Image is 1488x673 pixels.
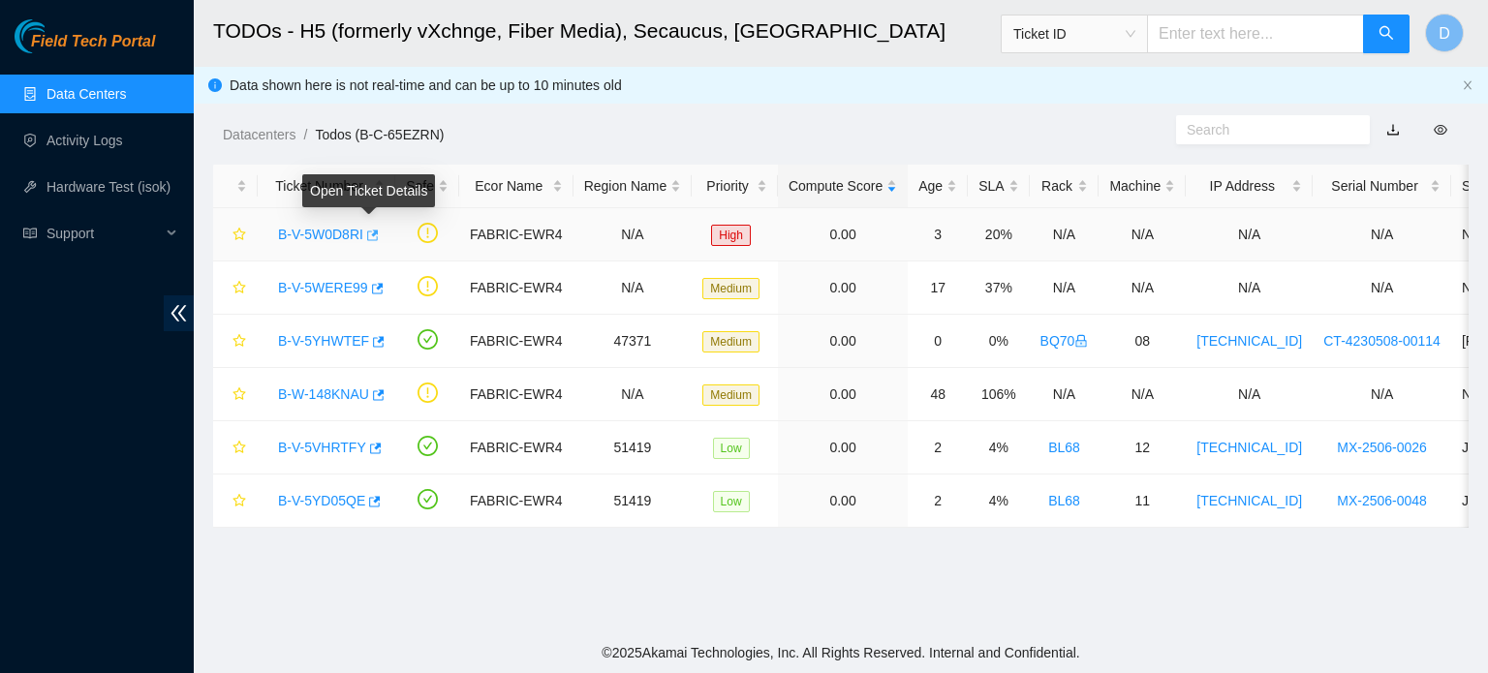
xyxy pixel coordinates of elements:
[908,315,968,368] td: 0
[1439,21,1450,46] span: D
[278,280,368,295] a: B-V-5WERE99
[1337,440,1427,455] a: MX-2506-0026
[1196,333,1302,349] a: [TECHNICAL_ID]
[1372,114,1414,145] button: download
[315,127,444,142] a: Todos (B-C-65EZRN)
[1313,368,1451,421] td: N/A
[713,438,750,459] span: Low
[573,368,693,421] td: N/A
[224,379,247,410] button: star
[1099,315,1186,368] td: 08
[164,295,194,331] span: double-left
[1313,261,1451,315] td: N/A
[711,225,751,246] span: High
[908,208,968,261] td: 3
[1040,333,1089,349] a: BQ70lock
[23,227,37,240] span: read
[459,208,573,261] td: FABRIC-EWR4
[1462,79,1473,92] button: close
[224,219,247,250] button: star
[713,491,750,512] span: Low
[459,315,573,368] td: FABRIC-EWR4
[1186,368,1313,421] td: N/A
[1030,208,1100,261] td: N/A
[1187,119,1344,140] input: Search
[573,421,693,474] td: 51419
[232,334,246,350] span: star
[1323,333,1441,349] a: CT-4230508-00114
[194,632,1488,673] footer: © 2025 Akamai Technologies, Inc. All Rights Reserved. Internal and Confidential.
[418,223,438,243] span: exclamation-circle
[1074,334,1088,348] span: lock
[778,368,908,421] td: 0.00
[418,329,438,350] span: check-circle
[1434,123,1447,137] span: eye
[1186,261,1313,315] td: N/A
[15,35,155,60] a: Akamai TechnologiesField Tech Portal
[278,386,369,402] a: B-W-148KNAU
[418,382,438,403] span: exclamation-circle
[968,421,1029,474] td: 4%
[278,227,363,242] a: B-V-5W0D8RI
[1030,368,1100,421] td: N/A
[15,19,98,53] img: Akamai Technologies
[232,494,246,509] span: star
[278,493,365,508] a: B-V-5YD05QE
[908,421,968,474] td: 2
[224,325,247,356] button: star
[968,208,1029,261] td: 20%
[1048,493,1080,508] a: BL68
[1313,208,1451,261] td: N/A
[778,421,908,474] td: 0.00
[46,133,123,148] a: Activity Logs
[908,368,968,421] td: 48
[1099,261,1186,315] td: N/A
[573,261,693,315] td: N/A
[31,33,155,51] span: Field Tech Portal
[1099,368,1186,421] td: N/A
[418,436,438,456] span: check-circle
[702,331,759,352] span: Medium
[908,474,968,528] td: 2
[224,485,247,516] button: star
[1147,15,1364,53] input: Enter text here...
[573,474,693,528] td: 51419
[1099,474,1186,528] td: 11
[1186,208,1313,261] td: N/A
[968,474,1029,528] td: 4%
[232,387,246,403] span: star
[278,440,366,455] a: B-V-5VHRTFY
[1013,19,1135,48] span: Ticket ID
[968,261,1029,315] td: 37%
[1337,493,1427,508] a: MX-2506-0048
[968,368,1029,421] td: 106%
[573,315,693,368] td: 47371
[232,281,246,296] span: star
[702,384,759,406] span: Medium
[702,278,759,299] span: Medium
[1196,493,1302,508] a: [TECHNICAL_ID]
[1099,208,1186,261] td: N/A
[1099,421,1186,474] td: 12
[968,315,1029,368] td: 0%
[278,333,369,349] a: B-V-5YHWTEF
[459,261,573,315] td: FABRIC-EWR4
[418,276,438,296] span: exclamation-circle
[459,474,573,528] td: FABRIC-EWR4
[224,432,247,463] button: star
[1462,79,1473,91] span: close
[1425,14,1464,52] button: D
[778,208,908,261] td: 0.00
[778,315,908,368] td: 0.00
[778,261,908,315] td: 0.00
[418,489,438,509] span: check-circle
[1196,440,1302,455] a: [TECHNICAL_ID]
[232,441,246,456] span: star
[1386,122,1400,138] a: download
[224,272,247,303] button: star
[46,214,161,253] span: Support
[223,127,295,142] a: Datacenters
[1030,261,1100,315] td: N/A
[302,174,435,207] div: Open Ticket Details
[1048,440,1080,455] a: BL68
